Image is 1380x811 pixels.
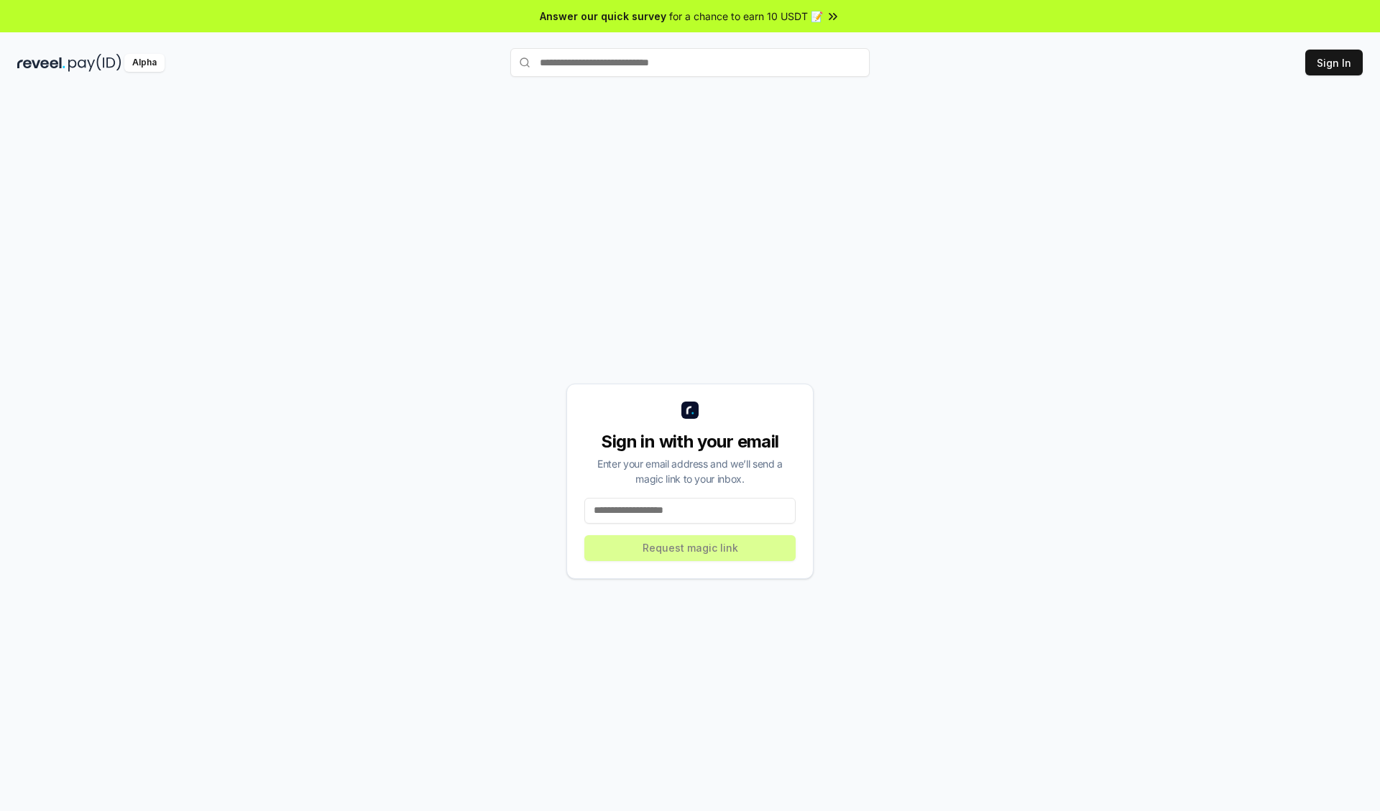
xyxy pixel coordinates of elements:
span: Answer our quick survey [540,9,666,24]
span: for a chance to earn 10 USDT 📝 [669,9,823,24]
button: Sign In [1305,50,1363,75]
img: reveel_dark [17,54,65,72]
div: Sign in with your email [584,430,796,453]
img: pay_id [68,54,121,72]
img: logo_small [681,402,699,419]
div: Alpha [124,54,165,72]
div: Enter your email address and we’ll send a magic link to your inbox. [584,456,796,486]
